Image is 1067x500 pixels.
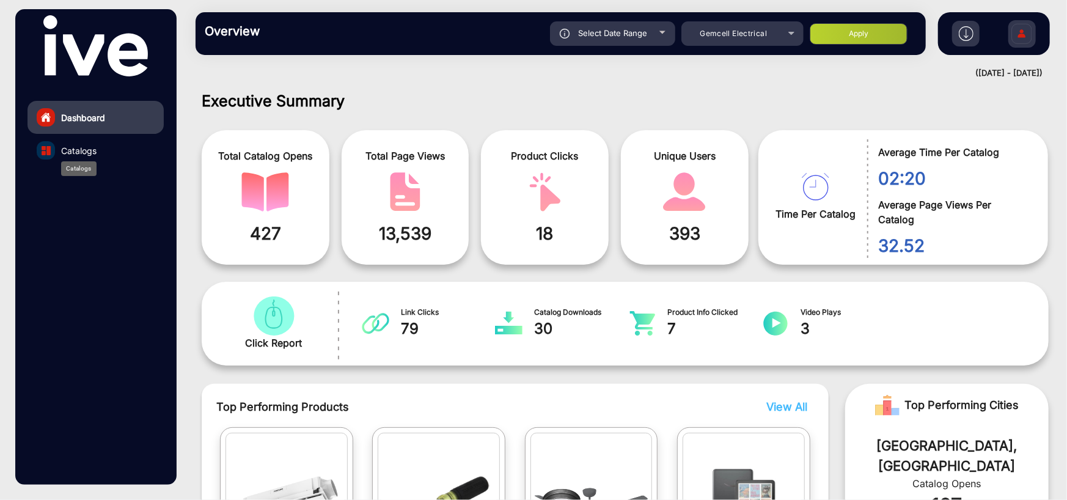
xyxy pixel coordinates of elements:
[875,393,900,417] img: Rank image
[241,172,289,211] img: catalog
[401,318,496,340] span: 79
[401,307,496,318] span: Link Clicks
[762,311,790,336] img: catalog
[61,111,105,124] span: Dashboard
[801,318,896,340] span: 3
[61,144,97,157] span: Catalogs
[534,307,629,318] span: Catalog Downloads
[878,145,1030,160] span: Average Time Per Catalog
[245,336,302,350] span: Click Report
[764,399,805,415] button: View All
[864,476,1030,491] div: Catalog Opens
[630,221,739,246] span: 393
[490,149,599,163] span: Product Clicks
[801,307,896,318] span: Video Plays
[767,400,808,413] span: View All
[1009,14,1035,57] img: Sign%20Up.svg
[495,311,522,336] img: catalog
[521,172,569,211] img: catalog
[211,149,320,163] span: Total Catalog Opens
[668,307,763,318] span: Product Info Clicked
[43,15,147,76] img: vmg-logo
[351,149,460,163] span: Total Page Views
[250,296,298,336] img: catalog
[205,24,376,39] h3: Overview
[202,92,1049,110] h1: Executive Summary
[560,29,570,39] img: icon
[878,197,1030,227] span: Average Page Views Per Catalog
[28,101,164,134] a: Dashboard
[40,112,51,123] img: home
[362,311,389,336] img: catalog
[211,221,320,246] span: 427
[42,146,51,155] img: catalog
[578,28,647,38] span: Select Date Range
[381,172,429,211] img: catalog
[668,318,763,340] span: 7
[490,221,599,246] span: 18
[700,29,767,38] span: Gemcell Electrical
[28,134,164,167] a: Catalogs
[878,233,1030,259] span: 32.52
[959,26,974,41] img: h2download.svg
[61,161,97,176] div: Catalogs
[904,393,1019,417] span: Top Performing Cities
[864,436,1030,476] div: [GEOGRAPHIC_DATA], [GEOGRAPHIC_DATA]
[810,23,908,45] button: Apply
[629,311,656,336] img: catalog
[661,172,708,211] img: catalog
[183,67,1043,79] div: ([DATE] - [DATE])
[534,318,629,340] span: 30
[878,166,1030,191] span: 02:20
[802,173,829,200] img: catalog
[630,149,739,163] span: Unique Users
[351,221,460,246] span: 13,539
[216,399,671,415] span: Top Performing Products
